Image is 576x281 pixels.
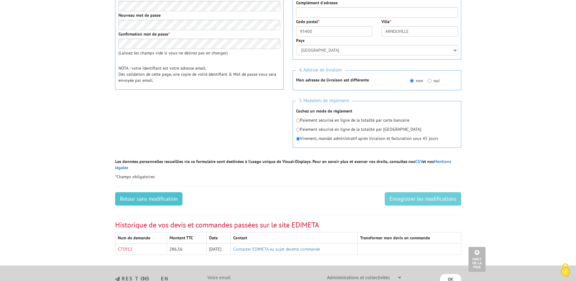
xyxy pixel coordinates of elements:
[410,78,423,84] label: non
[233,246,320,252] a: Contacter EDIMETA au sujet decette commande
[428,79,431,83] input: oui
[296,66,345,74] span: 4. Adresse de livraison
[118,12,161,18] label: Nouveau mot de passe
[296,117,458,123] p: Paiement sécurisé en ligne de la totalité par carte bancaire
[115,221,461,229] h3: Historique de vos devis et commandes passées sur le site EDIMETA
[415,159,422,164] a: CGV
[115,192,182,206] a: Retour sans modification
[296,77,369,83] strong: Mon adresse de livraison est différente
[296,126,458,132] p: Paiement sécurisé en ligne de la totalité par [GEOGRAPHIC_DATA]
[115,159,451,170] a: Mentions légales
[296,37,305,43] label: Pays
[410,79,414,83] input: non
[296,108,352,114] strong: Cochez un mode de règlement
[118,65,280,83] p: NOTA : votre identifiant est votre adresse email. Dès validation de cette page, une copie de votr...
[428,78,440,84] label: oui
[296,19,319,25] label: Code postal
[385,192,461,206] input: Enregistrer les modifications
[357,232,461,244] th: Transformer mon devis en commande
[555,260,576,281] button: Cookies (fenêtre modale)
[207,232,231,244] th: Date
[118,246,132,252] a: C75912
[296,135,458,141] p: Virement, mandat administratif après livraison et facturation sous 45 jours
[381,19,391,25] label: Ville
[296,97,352,105] span: 5. Modalités de règlement
[115,159,451,170] strong: Les données personnelles recueillies via ce formulaire sont destinées à l’usage unique de Visual-...
[118,50,280,56] p: (Laissez les champs vide si vous ne désirez pas en changer)
[115,174,461,180] p: Champs obligatoires
[558,263,573,278] img: Cookies (fenêtre modale)
[167,244,207,255] td: 286,56
[469,247,486,272] a: Haut de la page
[115,100,207,124] iframe: reCAPTCHA
[167,232,207,244] th: Montant TTC
[118,31,170,37] label: Confirmation mot de passe
[115,232,167,244] th: Num de demande
[231,232,358,244] th: Contact
[207,244,231,255] td: [DATE]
